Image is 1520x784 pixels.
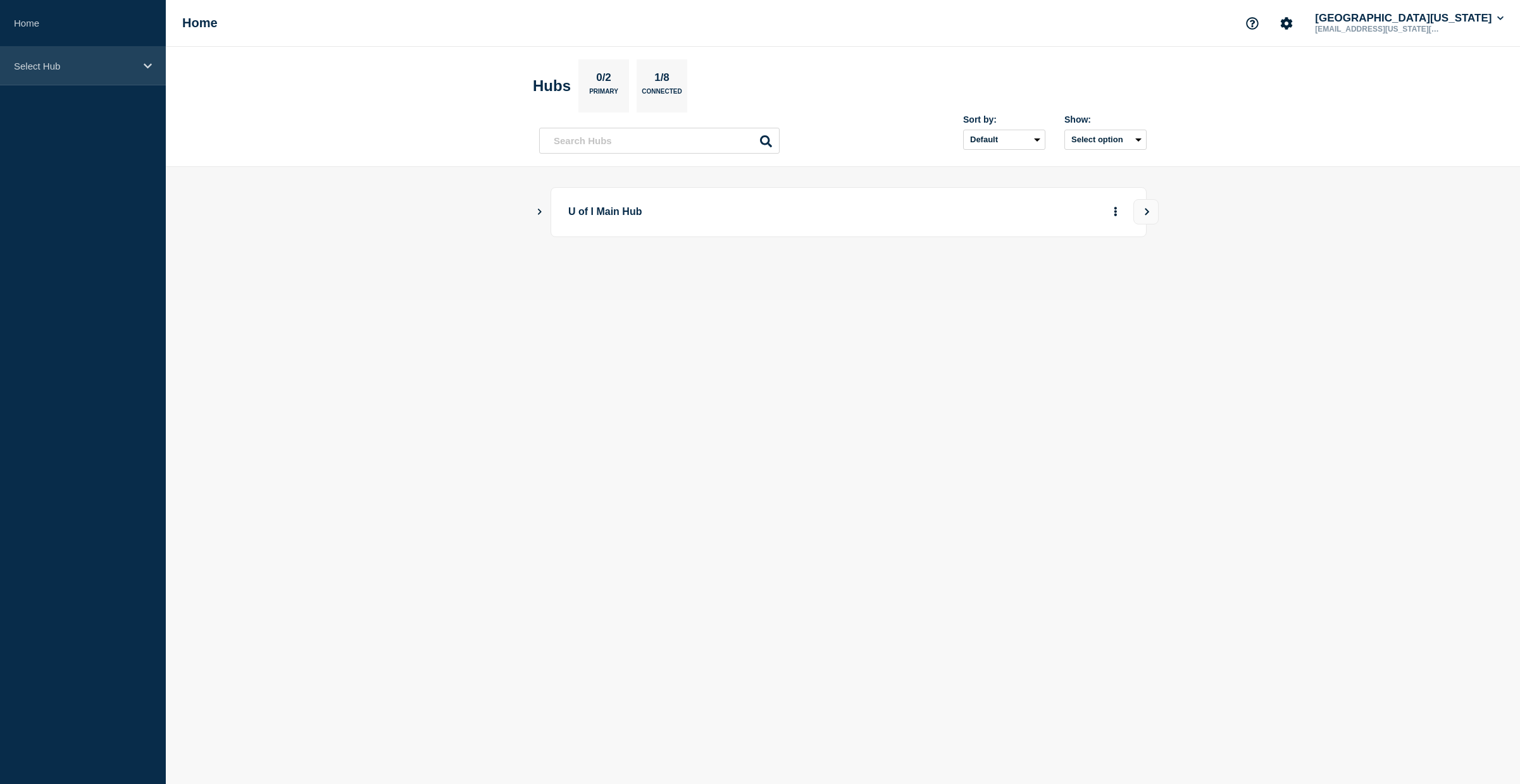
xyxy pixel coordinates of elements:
button: More actions [1107,200,1124,224]
p: 1/8 [650,71,675,88]
div: Sort by: [963,114,1045,125]
p: Connected [642,88,682,101]
h2: Hubs [533,77,571,95]
h1: Home [182,16,218,30]
p: Primary [589,88,618,101]
select: Sort by [963,130,1045,150]
input: Search Hubs [539,128,780,154]
button: Show Connected Hubs [537,207,543,217]
button: Account settings [1273,10,1300,37]
p: [EMAIL_ADDRESS][US_STATE][DOMAIN_NAME] [1312,25,1444,34]
button: View [1133,199,1159,224]
p: 0/2 [592,71,616,88]
button: [GEOGRAPHIC_DATA][US_STATE] [1312,12,1506,25]
div: Show: [1064,114,1147,125]
button: Select option [1064,130,1147,150]
button: Support [1239,10,1266,37]
p: U of I Main Hub [568,200,918,224]
p: Select Hub [14,61,135,71]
